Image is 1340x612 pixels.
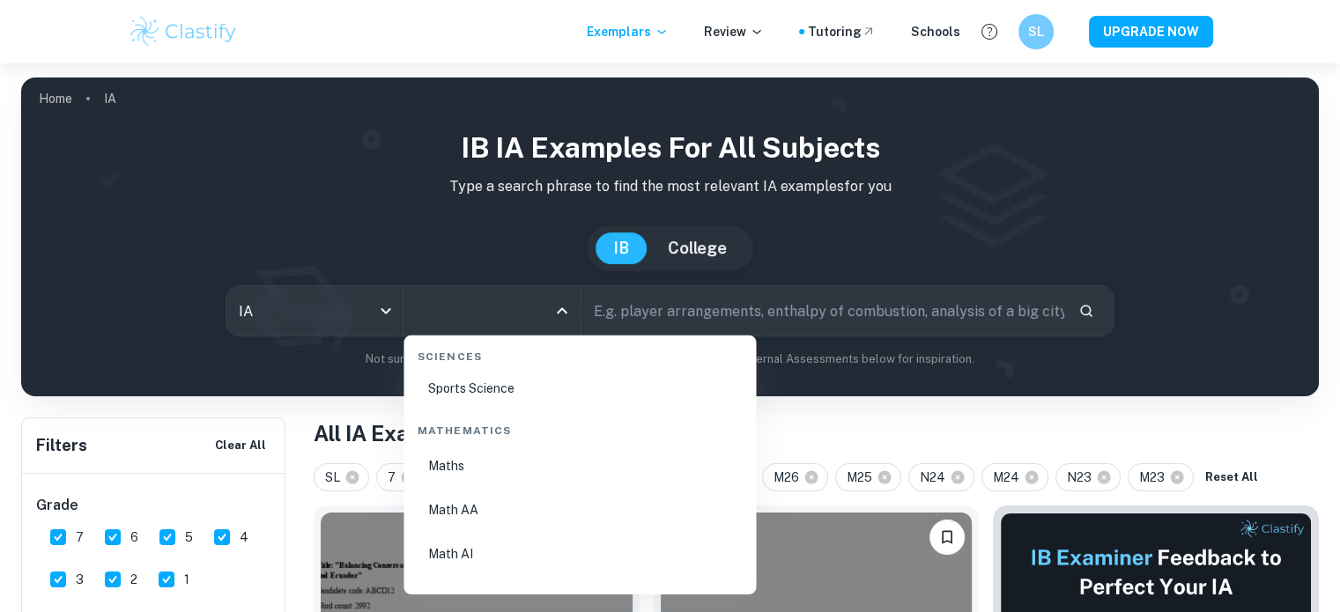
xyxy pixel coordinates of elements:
[587,22,669,41] p: Exemplars
[314,417,1319,449] h1: All IA Examples
[1201,464,1262,490] button: Reset All
[581,286,1064,335] input: E.g. player arrangements, enthalpy of combustion, analysis of a big city...
[104,89,116,108] p: IA
[130,527,138,547] span: 6
[974,17,1004,47] button: Help and Feedback
[762,463,828,491] div: M26
[1071,296,1101,326] button: Search
[1025,22,1046,41] h6: SL
[130,570,137,589] span: 2
[808,22,876,41] a: Tutoring
[411,490,749,531] li: Math AA
[240,527,248,547] span: 4
[411,369,749,409] li: Sports Science
[411,409,749,446] div: Mathematics
[185,527,193,547] span: 5
[36,495,272,516] h6: Grade
[847,468,880,487] span: M25
[908,463,974,491] div: N24
[596,232,647,264] button: IB
[920,468,953,487] span: N24
[1055,463,1121,491] div: N23
[211,432,270,459] button: Clear All
[1128,463,1194,491] div: M23
[36,433,87,458] h6: Filters
[981,463,1048,491] div: M24
[388,468,403,487] span: 7
[226,286,403,335] div: IA
[411,446,749,487] li: Maths
[35,176,1305,197] p: Type a search phrase to find the most relevant IA examples for you
[835,463,901,491] div: M25
[650,232,744,264] button: College
[39,86,72,111] a: Home
[21,77,1319,396] img: profile cover
[774,468,807,487] span: M26
[128,14,240,49] img: Clastify logo
[76,570,84,589] span: 3
[929,520,965,555] button: Bookmark
[376,463,425,491] div: 7
[325,468,348,487] span: SL
[35,127,1305,169] h1: IB IA examples for all subjects
[1067,468,1099,487] span: N23
[184,570,189,589] span: 1
[1139,468,1173,487] span: M23
[411,535,749,575] li: Math AI
[993,468,1027,487] span: M24
[314,463,369,491] div: SL
[1089,16,1213,48] button: UPGRADE NOW
[35,350,1305,368] p: Not sure what to search for? You can always look through our example Internal Assessments below f...
[704,22,764,41] p: Review
[911,22,960,41] a: Schools
[411,335,749,372] div: Sciences
[1018,14,1054,49] button: SL
[550,299,574,323] button: Close
[411,575,749,612] div: The Arts
[76,527,84,547] span: 7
